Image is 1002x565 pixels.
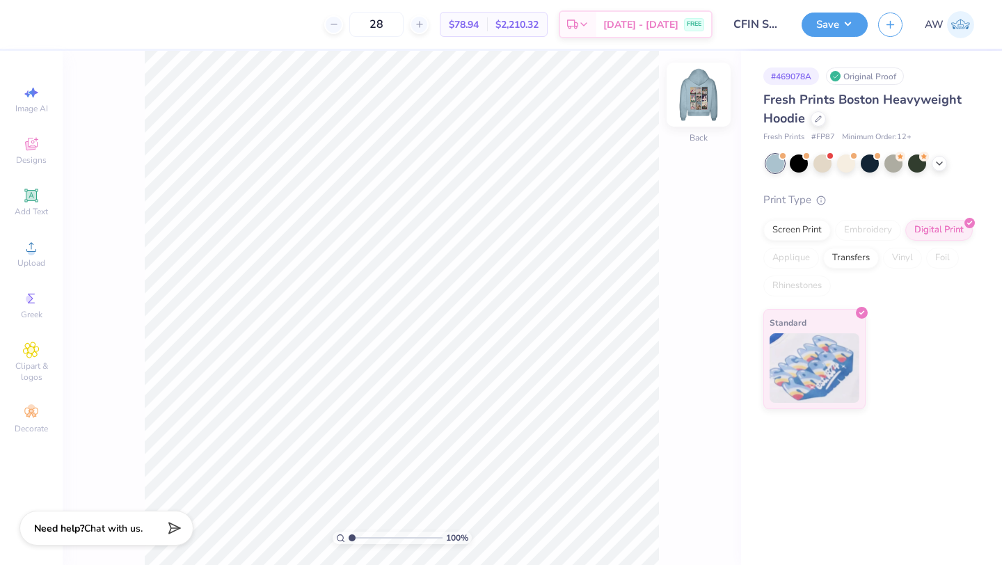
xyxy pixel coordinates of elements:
[823,248,879,269] div: Transfers
[883,248,922,269] div: Vinyl
[671,67,726,122] img: Back
[690,132,708,144] div: Back
[905,220,973,241] div: Digital Print
[723,10,791,38] input: Untitled Design
[763,67,819,85] div: # 469078A
[763,220,831,241] div: Screen Print
[15,423,48,434] span: Decorate
[495,17,539,32] span: $2,210.32
[947,11,974,38] img: Ada Wolfe
[603,17,678,32] span: [DATE] - [DATE]
[34,522,84,535] strong: Need help?
[926,248,959,269] div: Foil
[763,248,819,269] div: Applique
[811,132,835,143] span: # FP87
[21,309,42,320] span: Greek
[17,257,45,269] span: Upload
[842,132,912,143] span: Minimum Order: 12 +
[763,132,804,143] span: Fresh Prints
[802,13,868,37] button: Save
[925,11,974,38] a: AW
[15,103,48,114] span: Image AI
[15,206,48,217] span: Add Text
[835,220,901,241] div: Embroidery
[925,17,944,33] span: AW
[446,532,468,544] span: 100 %
[84,522,143,535] span: Chat with us.
[7,360,56,383] span: Clipart & logos
[349,12,404,37] input: – –
[763,91,962,127] span: Fresh Prints Boston Heavyweight Hoodie
[687,19,701,29] span: FREE
[826,67,904,85] div: Original Proof
[763,192,974,208] div: Print Type
[763,276,831,296] div: Rhinestones
[16,154,47,166] span: Designs
[770,315,806,330] span: Standard
[770,333,859,403] img: Standard
[449,17,479,32] span: $78.94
